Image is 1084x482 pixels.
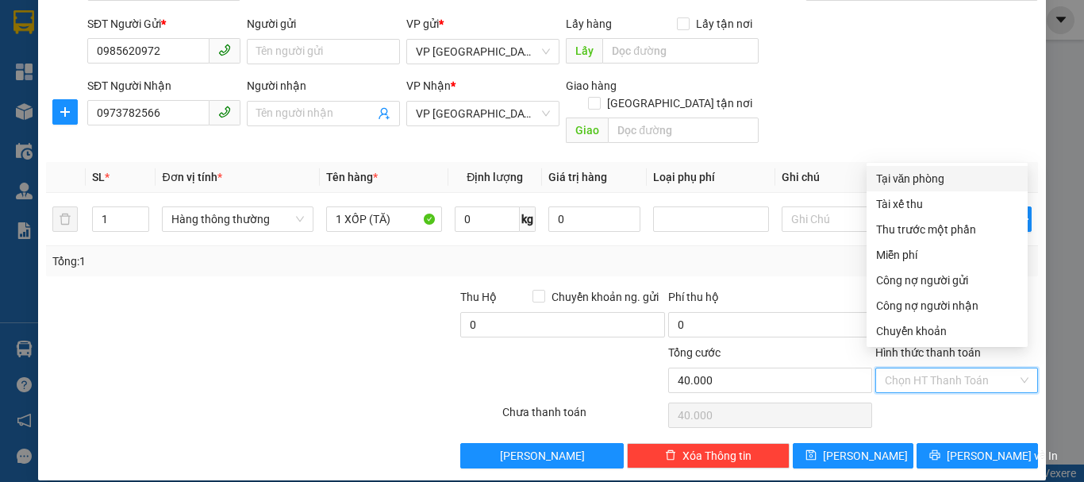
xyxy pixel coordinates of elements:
[823,447,908,465] span: [PERSON_NAME]
[548,206,641,232] input: 0
[876,272,1018,289] div: Công nợ người gửi
[876,195,1018,213] div: Tài xế thu
[326,206,442,232] input: VD: Bàn, Ghế
[148,59,663,79] li: Hotline: 1900252555
[218,44,231,56] span: phone
[326,171,378,183] span: Tên hàng
[460,443,623,469] button: [PERSON_NAME]
[876,221,1018,238] div: Thu trước một phần
[545,288,665,306] span: Chuyển khoản ng. gửi
[501,403,667,431] div: Chưa thanh toán
[876,297,1018,314] div: Công nợ người nhận
[218,106,231,118] span: phone
[566,17,612,30] span: Lấy hàng
[608,118,759,143] input: Dọc đường
[917,443,1038,469] button: printer[PERSON_NAME] và In
[867,268,1028,293] div: Cước gửi hàng sẽ được ghi vào công nợ của người gửi
[668,288,872,312] div: Phí thu hộ
[682,447,751,465] span: Xóa Thông tin
[20,115,236,168] b: GỬI : VP [GEOGRAPHIC_DATA]
[775,162,904,193] th: Ghi chú
[406,15,559,33] div: VP gửi
[467,171,523,183] span: Định lượng
[947,447,1058,465] span: [PERSON_NAME] và In
[929,449,940,462] span: printer
[378,107,390,120] span: user-add
[52,253,420,270] div: Tổng: 1
[460,291,497,303] span: Thu Hộ
[602,38,759,64] input: Dọc đường
[690,15,759,33] span: Lấy tận nơi
[665,449,676,462] span: delete
[520,206,536,232] span: kg
[876,170,1018,187] div: Tại văn phòng
[162,171,221,183] span: Đơn vị tính
[876,246,1018,264] div: Miễn phí
[87,15,240,33] div: SĐT Người Gửi
[87,77,240,94] div: SĐT Người Nhận
[793,443,914,469] button: save[PERSON_NAME]
[416,40,550,64] span: VP Bình Lộc
[20,20,99,99] img: logo.jpg
[566,118,608,143] span: Giao
[876,322,1018,340] div: Chuyển khoản
[782,206,898,232] input: Ghi Chú
[548,171,607,183] span: Giá trị hàng
[867,293,1028,318] div: Cước gửi hàng sẽ được ghi vào công nợ của người nhận
[148,39,663,59] li: Cổ Đạm, xã [GEOGRAPHIC_DATA], [GEOGRAPHIC_DATA]
[601,94,759,112] span: [GEOGRAPHIC_DATA] tận nơi
[647,162,775,193] th: Loại phụ phí
[52,206,78,232] button: delete
[92,171,105,183] span: SL
[53,106,77,118] span: plus
[875,346,981,359] label: Hình thức thanh toán
[52,99,78,125] button: plus
[668,346,721,359] span: Tổng cước
[247,77,400,94] div: Người nhận
[247,15,400,33] div: Người gửi
[171,207,303,231] span: Hàng thông thường
[627,443,790,469] button: deleteXóa Thông tin
[805,449,817,462] span: save
[566,79,617,92] span: Giao hàng
[566,38,602,64] span: Lấy
[500,447,585,465] span: [PERSON_NAME]
[406,79,451,92] span: VP Nhận
[416,102,550,125] span: VP Hà Đông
